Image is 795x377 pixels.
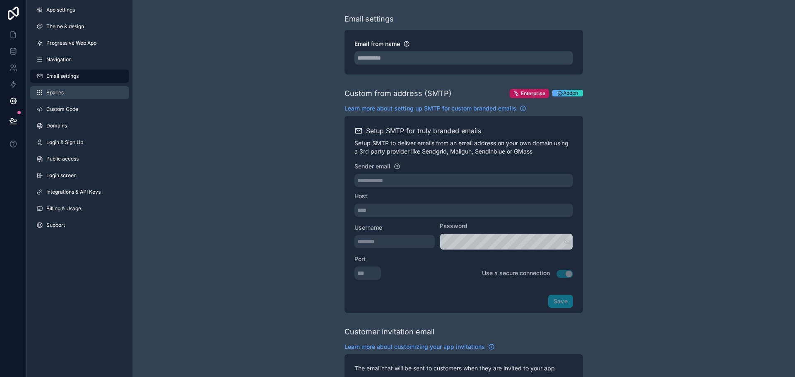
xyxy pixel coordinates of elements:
[482,269,550,276] span: Use a secure connection
[46,7,75,13] span: App settings
[46,106,78,113] span: Custom Code
[30,202,129,215] a: Billing & Usage
[354,364,573,372] p: The email that will be sent to customers when they are invited to your app
[344,13,394,25] div: Email settings
[344,88,452,99] div: Custom from address (SMTP)
[440,222,467,229] span: Password
[46,40,96,46] span: Progressive Web App
[344,104,526,113] a: Learn more about setting up SMTP for custom branded emails
[30,219,129,232] a: Support
[46,139,83,146] span: Login & Sign Up
[46,189,101,195] span: Integrations & API Keys
[46,205,81,212] span: Billing & Usage
[46,89,64,96] span: Spaces
[30,36,129,50] a: Progressive Web App
[30,3,129,17] a: App settings
[30,185,129,199] a: Integrations & API Keys
[366,126,481,136] h2: Setup SMTP for truly branded emails
[344,343,485,351] span: Learn more about customizing your app invitations
[552,89,583,98] a: Addon
[354,224,382,231] span: Username
[30,70,129,83] a: Email settings
[354,139,573,156] p: Setup SMTP to deliver emails from an email address on your own domain using a 3rd party provider ...
[344,104,516,113] span: Learn more about setting up SMTP for custom branded emails
[46,56,72,63] span: Navigation
[354,192,367,199] span: Host
[46,23,84,30] span: Theme & design
[46,156,79,162] span: Public access
[30,86,129,99] a: Spaces
[354,163,390,170] span: Sender email
[344,326,434,338] div: Customer invitation email
[46,122,67,129] span: Domains
[30,20,129,33] a: Theme & design
[30,136,129,149] a: Login & Sign Up
[46,222,65,228] span: Support
[30,152,129,166] a: Public access
[30,169,129,182] a: Login screen
[30,53,129,66] a: Navigation
[354,255,366,262] span: Port
[521,90,545,97] span: Enterprise
[46,73,79,79] span: Email settings
[30,103,129,116] a: Custom Code
[46,172,77,179] span: Login screen
[30,119,129,132] a: Domains
[354,40,400,47] span: Email from name
[563,90,578,96] span: Addon
[344,343,495,351] a: Learn more about customizing your app invitations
